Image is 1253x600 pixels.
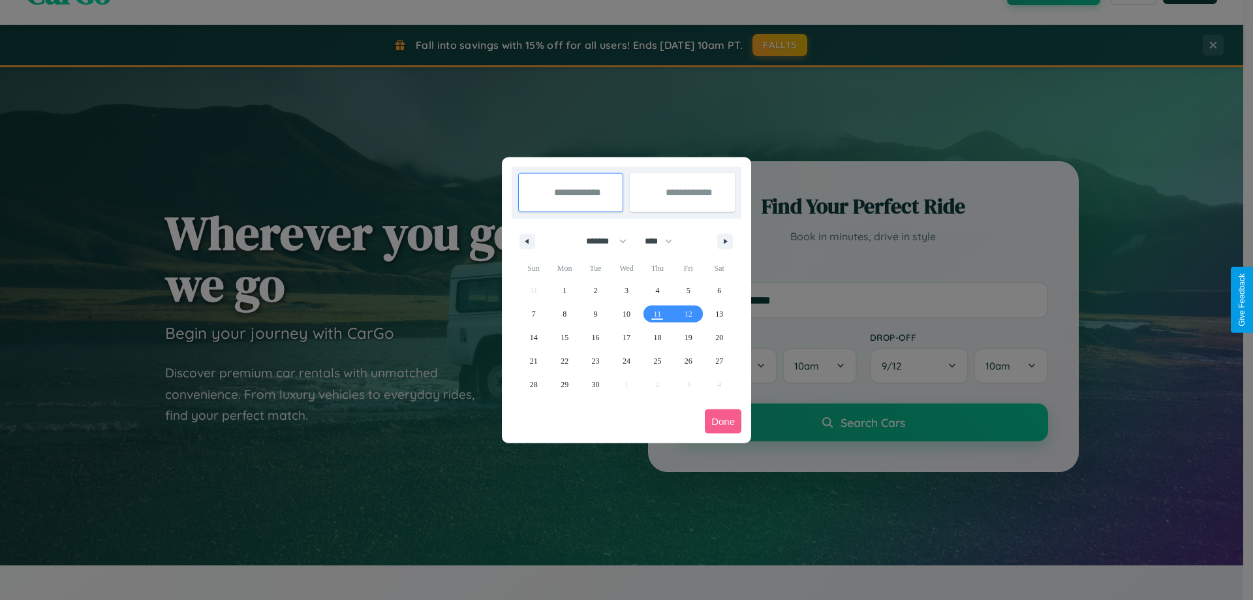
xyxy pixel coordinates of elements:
[592,326,600,349] span: 16
[704,326,735,349] button: 20
[549,326,580,349] button: 15
[549,349,580,373] button: 22
[518,302,549,326] button: 7
[642,349,673,373] button: 25
[532,302,536,326] span: 7
[642,302,673,326] button: 11
[518,258,549,279] span: Sun
[518,349,549,373] button: 21
[642,258,673,279] span: Thu
[580,349,611,373] button: 23
[592,349,600,373] span: 23
[717,279,721,302] span: 6
[563,302,566,326] span: 8
[673,279,704,302] button: 5
[653,349,661,373] span: 25
[561,326,568,349] span: 15
[687,279,690,302] span: 5
[623,349,630,373] span: 24
[580,258,611,279] span: Tue
[673,349,704,373] button: 26
[518,326,549,349] button: 14
[642,279,673,302] button: 4
[530,349,538,373] span: 21
[623,302,630,326] span: 10
[685,302,692,326] span: 12
[704,279,735,302] button: 6
[653,326,661,349] span: 18
[704,349,735,373] button: 27
[685,326,692,349] span: 19
[549,258,580,279] span: Mon
[715,326,723,349] span: 20
[518,373,549,396] button: 28
[580,373,611,396] button: 30
[611,258,642,279] span: Wed
[642,326,673,349] button: 18
[704,302,735,326] button: 13
[654,302,662,326] span: 11
[594,279,598,302] span: 2
[625,279,628,302] span: 3
[561,349,568,373] span: 22
[580,302,611,326] button: 9
[530,373,538,396] span: 28
[673,258,704,279] span: Fri
[594,302,598,326] span: 9
[561,373,568,396] span: 29
[530,326,538,349] span: 14
[549,302,580,326] button: 8
[623,326,630,349] span: 17
[685,349,692,373] span: 26
[611,279,642,302] button: 3
[549,279,580,302] button: 1
[1237,274,1246,326] div: Give Feedback
[611,326,642,349] button: 17
[715,302,723,326] span: 13
[655,279,659,302] span: 4
[592,373,600,396] span: 30
[715,349,723,373] span: 27
[705,409,741,434] button: Done
[611,349,642,373] button: 24
[673,302,704,326] button: 12
[611,302,642,326] button: 10
[704,258,735,279] span: Sat
[673,326,704,349] button: 19
[549,373,580,396] button: 29
[580,326,611,349] button: 16
[563,279,566,302] span: 1
[580,279,611,302] button: 2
